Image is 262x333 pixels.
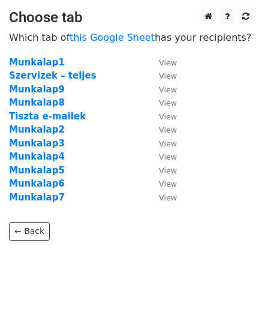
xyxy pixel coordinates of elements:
a: View [147,138,177,149]
a: Munkalap4 [9,151,65,162]
a: View [147,165,177,176]
small: View [159,139,177,148]
small: View [159,152,177,161]
a: Munkalap2 [9,124,65,135]
a: View [147,84,177,95]
h3: Choose tab [9,9,253,26]
small: View [159,85,177,94]
a: View [147,97,177,108]
small: View [159,125,177,134]
a: this Google Sheet [70,32,155,43]
a: Munkalap9 [9,84,65,95]
a: View [147,111,177,122]
p: Which tab of has your recipients? [9,31,253,44]
a: ← Back [9,222,50,241]
small: View [159,112,177,121]
a: Munkalap1 [9,57,65,68]
a: Szervizek – teljes [9,70,97,81]
a: View [147,57,177,68]
a: View [147,192,177,203]
small: View [159,98,177,107]
small: View [159,71,177,80]
small: View [159,179,177,188]
small: View [159,166,177,175]
a: Munkalap8 [9,97,65,108]
a: Munkalap6 [9,178,65,189]
a: View [147,151,177,162]
small: View [159,58,177,67]
a: View [147,70,177,81]
small: View [159,193,177,202]
a: View [147,124,177,135]
a: View [147,178,177,189]
a: Munkalap7 [9,192,65,203]
a: Tiszta e-mailek [9,111,86,122]
a: Munkalap3 [9,138,65,149]
a: Munkalap5 [9,165,65,176]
